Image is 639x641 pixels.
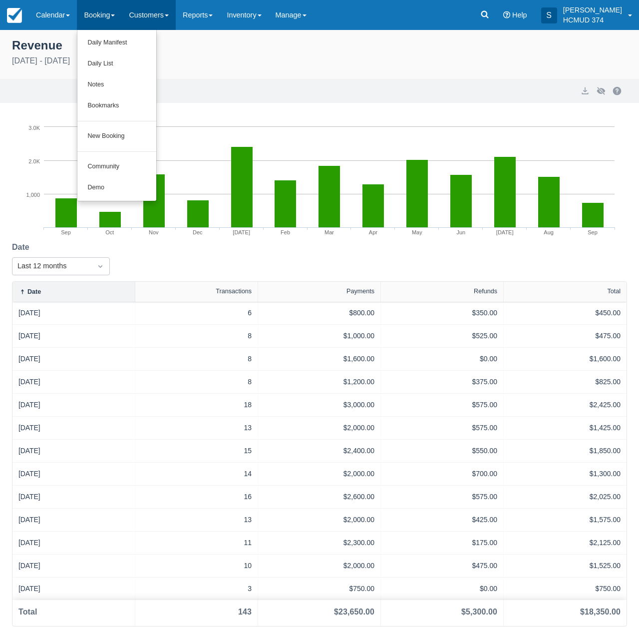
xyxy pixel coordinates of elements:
[510,492,621,502] div: $2,025.00
[510,515,621,525] div: $1,575.00
[264,515,374,525] div: $2,000.00
[18,584,40,594] a: [DATE]
[18,515,40,525] a: [DATE]
[233,229,251,235] tspan: [DATE]
[264,469,374,479] div: $2,000.00
[607,288,621,295] div: Total
[387,538,497,548] div: $175.00
[264,584,374,594] div: $750.00
[387,377,497,387] div: $375.00
[324,229,334,235] tspan: Mar
[12,241,33,253] label: Date
[334,606,374,618] div: $23,650.00
[588,229,598,235] tspan: Sep
[18,446,40,456] a: [DATE]
[387,423,497,433] div: $575.00
[27,288,41,295] div: Date
[141,446,252,456] div: 15
[77,126,156,147] a: New Booking
[141,561,252,571] div: 10
[264,331,374,341] div: $1,000.00
[496,229,514,235] tspan: [DATE]
[369,229,377,235] tspan: Apr
[141,377,252,387] div: 8
[141,308,252,318] div: 6
[77,156,156,177] a: Community
[387,354,497,364] div: $0.00
[387,446,497,456] div: $550.00
[387,515,497,525] div: $425.00
[95,261,105,271] span: Dropdown icon
[106,229,114,235] tspan: Oct
[510,400,621,410] div: $2,425.00
[281,229,290,235] tspan: Feb
[29,158,40,164] tspan: 2.0K
[18,377,40,387] a: [DATE]
[510,446,621,456] div: $1,850.00
[387,469,497,479] div: $700.00
[264,423,374,433] div: $2,000.00
[193,229,203,235] tspan: Dec
[18,561,40,571] a: [DATE]
[141,400,252,410] div: 18
[18,423,40,433] a: [DATE]
[510,584,621,594] div: $750.00
[510,331,621,341] div: $475.00
[141,331,252,341] div: 8
[18,354,40,364] a: [DATE]
[510,308,621,318] div: $450.00
[77,32,156,53] a: Daily Manifest
[141,354,252,364] div: 8
[77,74,156,95] a: Notes
[77,30,157,201] ul: Booking
[77,53,156,74] a: Daily List
[461,606,497,618] div: $5,300.00
[512,11,527,19] span: Help
[238,606,252,618] div: 143
[77,95,156,116] a: Bookmarks
[26,192,40,198] tspan: 1,000
[18,606,37,618] div: Total
[387,492,497,502] div: $575.00
[18,469,40,479] a: [DATE]
[510,377,621,387] div: $825.00
[563,15,622,25] p: HCMUD 374
[7,8,22,23] img: checkfront-main-nav-mini-logo.png
[264,538,374,548] div: $2,300.00
[580,606,621,618] div: $18,350.00
[141,538,252,548] div: 11
[264,308,374,318] div: $800.00
[18,331,40,341] a: [DATE]
[346,288,374,295] div: Payments
[579,85,591,97] button: export
[264,492,374,502] div: $2,600.00
[12,36,627,53] div: Revenue
[141,515,252,525] div: 13
[141,492,252,502] div: 16
[12,55,627,67] div: [DATE] - [DATE]
[77,177,156,198] a: Demo
[149,229,159,235] tspan: Nov
[18,308,40,318] a: [DATE]
[563,5,622,15] p: [PERSON_NAME]
[141,423,252,433] div: 13
[387,331,497,341] div: $525.00
[510,354,621,364] div: $1,600.00
[216,288,252,295] div: Transactions
[412,229,422,235] tspan: May
[541,7,557,23] div: S
[264,446,374,456] div: $2,400.00
[503,11,510,18] i: Help
[510,561,621,571] div: $1,525.00
[29,125,40,131] tspan: 3.0K
[18,400,40,410] a: [DATE]
[264,377,374,387] div: $1,200.00
[17,261,86,272] div: Last 12 months
[387,400,497,410] div: $575.00
[474,288,497,295] div: Refunds
[457,229,466,235] tspan: Jun
[18,492,40,502] a: [DATE]
[387,561,497,571] div: $475.00
[510,423,621,433] div: $1,425.00
[264,354,374,364] div: $1,600.00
